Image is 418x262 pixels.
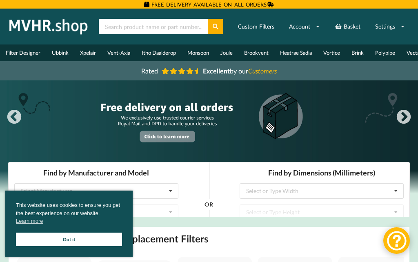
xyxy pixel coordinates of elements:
img: mvhr.shop.png [6,16,91,37]
a: Settings [370,19,410,34]
a: Custom Filters [233,19,280,34]
a: Vent-Axia [102,44,136,61]
a: Brookvent [238,44,274,61]
a: Ubbink [46,44,74,61]
button: Previous [6,109,22,126]
div: OR [196,42,205,84]
a: Basket [329,19,366,34]
b: Excellent [203,67,230,75]
h3: Find by Dimensions (Millimeters) [231,6,396,16]
a: Account [284,19,325,34]
a: Joule [215,44,238,61]
div: Select or Type Width [238,26,290,32]
a: Got it cookie [16,233,122,246]
span: This website uses cookies to ensure you get the best experience on our website. [16,201,122,227]
div: Select Manufacturer [12,26,64,32]
i: Customers [248,67,277,75]
button: Next [396,109,412,126]
a: Polypipe [369,44,401,61]
a: Rated Excellentby ourCustomers [136,64,282,78]
input: Search product name or part number... [99,19,208,34]
span: by our [203,67,277,75]
div: cookieconsent [5,191,133,257]
h3: Find by Manufacturer and Model [6,6,170,16]
a: Monsoon [182,44,215,61]
a: cookies - Learn more [16,217,43,225]
a: Xpelair [74,44,102,61]
span: Rated [141,67,158,75]
a: Heatrae Sadia [274,44,318,61]
a: Brink [346,44,369,61]
a: Itho Daalderop [136,44,182,61]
